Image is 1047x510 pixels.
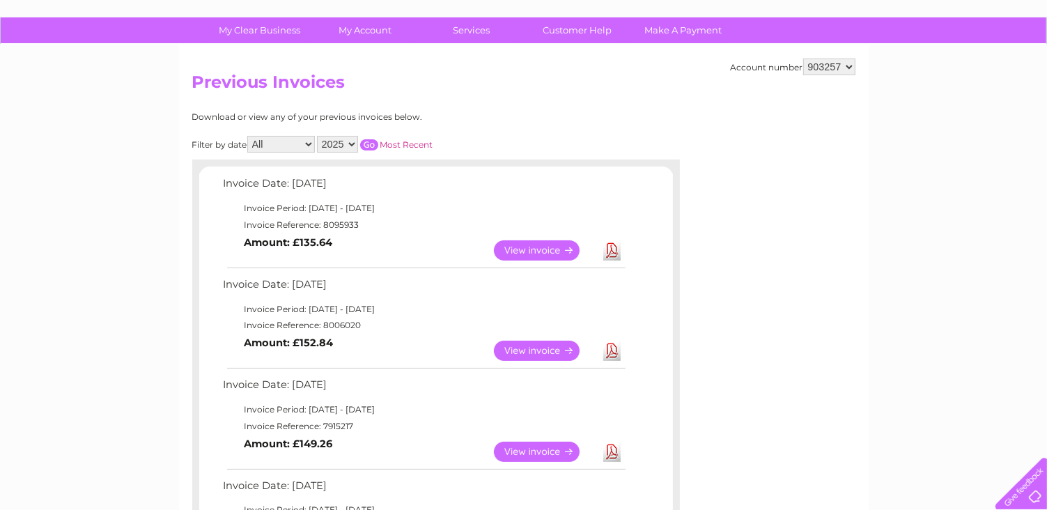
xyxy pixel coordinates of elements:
[954,59,988,70] a: Contact
[731,59,855,75] div: Account number
[494,240,596,261] a: View
[220,477,628,502] td: Invoice Date: [DATE]
[837,59,867,70] a: Energy
[603,341,621,361] a: Download
[220,301,628,318] td: Invoice Period: [DATE] - [DATE]
[802,59,828,70] a: Water
[220,200,628,217] td: Invoice Period: [DATE] - [DATE]
[245,438,333,450] b: Amount: £149.26
[414,17,529,43] a: Services
[220,217,628,233] td: Invoice Reference: 8095933
[202,17,317,43] a: My Clear Business
[245,236,333,249] b: Amount: £135.64
[520,17,635,43] a: Customer Help
[220,317,628,334] td: Invoice Reference: 8006020
[220,174,628,200] td: Invoice Date: [DATE]
[220,376,628,401] td: Invoice Date: [DATE]
[192,112,558,122] div: Download or view any of your previous invoices below.
[195,8,853,68] div: Clear Business is a trading name of Verastar Limited (registered in [GEOGRAPHIC_DATA] No. 3667643...
[784,7,881,24] a: 0333 014 3131
[220,418,628,435] td: Invoice Reference: 7915217
[245,337,334,349] b: Amount: £152.84
[192,72,855,99] h2: Previous Invoices
[603,240,621,261] a: Download
[494,442,596,462] a: View
[603,442,621,462] a: Download
[494,341,596,361] a: View
[220,401,628,418] td: Invoice Period: [DATE] - [DATE]
[220,275,628,301] td: Invoice Date: [DATE]
[308,17,423,43] a: My Account
[192,136,558,153] div: Filter by date
[926,59,946,70] a: Blog
[380,139,433,150] a: Most Recent
[626,17,740,43] a: Make A Payment
[876,59,917,70] a: Telecoms
[1001,59,1034,70] a: Log out
[37,36,108,79] img: logo.png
